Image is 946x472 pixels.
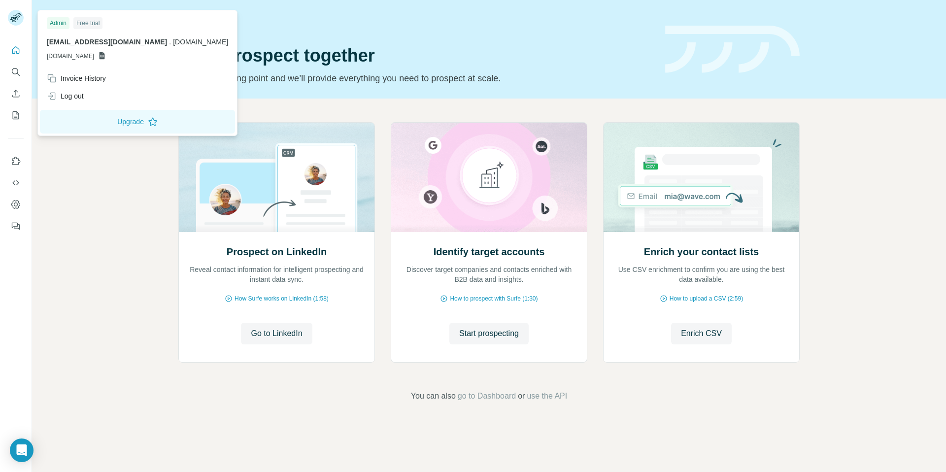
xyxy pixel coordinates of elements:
h1: Let’s prospect together [178,46,653,66]
span: You can also [411,390,456,402]
span: Go to LinkedIn [251,328,302,339]
button: Use Surfe on LinkedIn [8,152,24,170]
span: . [169,38,171,46]
button: Start prospecting [449,323,529,344]
span: or [518,390,525,402]
p: Use CSV enrichment to confirm you are using the best data available. [613,265,789,284]
button: go to Dashboard [458,390,516,402]
p: Reveal contact information for intelligent prospecting and instant data sync. [189,265,365,284]
div: Log out [47,91,84,101]
span: How to upload a CSV (2:59) [670,294,743,303]
img: Enrich your contact lists [603,123,800,232]
div: Free trial [73,17,102,29]
div: Invoice History [47,73,106,83]
span: How to prospect with Surfe (1:30) [450,294,538,303]
div: Open Intercom Messenger [10,438,34,462]
button: Enrich CSV [671,323,732,344]
button: Search [8,63,24,81]
button: Enrich CSV [8,85,24,102]
button: Quick start [8,41,24,59]
p: Pick your starting point and we’ll provide everything you need to prospect at scale. [178,71,653,85]
img: Identify target accounts [391,123,587,232]
span: Start prospecting [459,328,519,339]
span: [EMAIL_ADDRESS][DOMAIN_NAME] [47,38,167,46]
span: How Surfe works on LinkedIn (1:58) [235,294,329,303]
h2: Identify target accounts [434,245,545,259]
button: Use Surfe API [8,174,24,192]
button: Feedback [8,217,24,235]
button: Go to LinkedIn [241,323,312,344]
h2: Enrich your contact lists [644,245,759,259]
button: Dashboard [8,196,24,213]
img: Prospect on LinkedIn [178,123,375,232]
p: Discover target companies and contacts enriched with B2B data and insights. [401,265,577,284]
img: banner [665,26,800,73]
h2: Prospect on LinkedIn [227,245,327,259]
span: [DOMAIN_NAME] [47,52,94,61]
div: Admin [47,17,69,29]
button: Upgrade [40,110,235,134]
div: Quick start [178,18,653,28]
span: Enrich CSV [681,328,722,339]
button: My lists [8,106,24,124]
span: [DOMAIN_NAME] [173,38,228,46]
button: use the API [527,390,567,402]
